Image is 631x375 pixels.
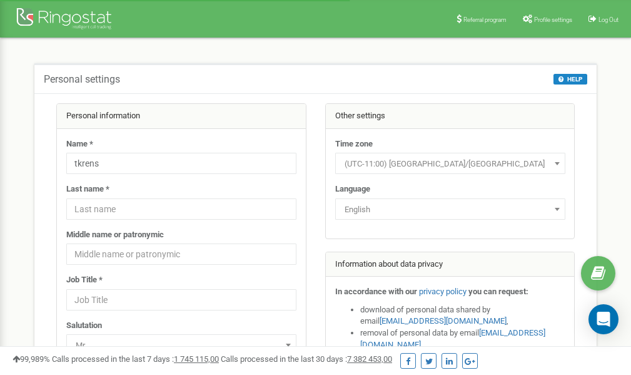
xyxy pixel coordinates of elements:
a: privacy policy [419,287,467,296]
input: Last name [66,198,296,220]
strong: you can request: [468,287,528,296]
strong: In accordance with our [335,287,417,296]
span: Referral program [463,16,507,23]
div: Information about data privacy [326,252,575,277]
span: Calls processed in the last 30 days : [221,354,392,364]
span: Log Out [598,16,618,23]
button: HELP [553,74,587,85]
a: [EMAIL_ADDRESS][DOMAIN_NAME] [380,316,507,326]
label: Language [335,183,370,195]
li: removal of personal data by email , [360,327,565,351]
input: Name [66,153,296,174]
h5: Personal settings [44,74,120,85]
label: Name * [66,138,93,150]
span: Profile settings [534,16,572,23]
input: Middle name or patronymic [66,244,296,265]
input: Job Title [66,289,296,311]
li: download of personal data shared by email , [360,304,565,327]
label: Job Title * [66,274,103,286]
span: Calls processed in the last 7 days : [52,354,219,364]
span: Mr. [71,337,292,354]
u: 7 382 453,00 [347,354,392,364]
label: Salutation [66,320,102,332]
div: Other settings [326,104,575,129]
span: 99,989% [13,354,50,364]
span: Mr. [66,334,296,356]
div: Open Intercom Messenger [588,304,618,334]
label: Middle name or patronymic [66,229,164,241]
span: English [335,198,565,220]
span: (UTC-11:00) Pacific/Midway [335,153,565,174]
u: 1 745 115,00 [174,354,219,364]
div: Personal information [57,104,306,129]
label: Time zone [335,138,373,150]
span: (UTC-11:00) Pacific/Midway [340,155,561,173]
span: English [340,201,561,218]
label: Last name * [66,183,109,195]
